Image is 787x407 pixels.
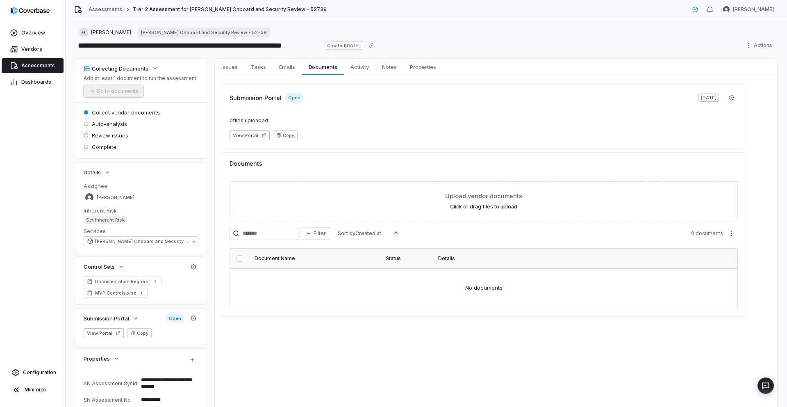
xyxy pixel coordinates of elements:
span: Vendors [21,46,42,53]
span: Auto-analysis [92,120,127,128]
button: Submission Portal [81,311,141,326]
img: logo-D7KZi-bG.svg [11,7,50,15]
dt: Services [84,227,198,235]
span: Submission Portal [230,94,282,102]
span: Tasks [248,62,269,72]
span: Complete [92,143,116,151]
span: 0 files uploaded [230,117,738,124]
button: Copy link [364,38,379,53]
span: Open [166,314,184,322]
a: Vendors [2,42,64,57]
span: Documentation Request [95,278,150,285]
a: MVP Controls.xlsx [84,288,148,298]
span: Submission Portal [84,315,129,322]
span: Assessments [21,62,55,69]
span: 0 documents [691,230,723,237]
img: Samuel Folarin avatar [85,193,93,201]
button: Sort byCreated at [333,227,386,240]
a: Overview [2,25,64,40]
button: G[PERSON_NAME] [77,25,134,40]
button: Samuel Folarin avatar[PERSON_NAME] [718,3,779,16]
span: Issues [218,62,241,72]
button: More actions [725,227,738,240]
td: No documents [230,268,737,308]
a: Dashboards [2,75,64,89]
span: MVP Controls.xlsx [95,290,136,296]
a: Configuration [3,365,62,380]
button: Collecting Documents [81,61,161,76]
button: Ascending [388,227,404,240]
button: Minimize [3,382,62,398]
button: Copy [127,328,152,338]
button: Control Sets [81,259,127,274]
span: Documents [305,62,341,72]
button: Copy [273,130,298,140]
span: Review issues [92,132,128,139]
span: Set Inherent Risk [84,216,127,224]
button: Filter [300,227,331,240]
button: Properties [81,351,122,366]
a: Documentation Request [84,277,161,286]
a: [PERSON_NAME] Onboard and Security Review - 52739 [138,27,270,37]
span: Tier 2 Assessment for [PERSON_NAME] Onboard and Security Review - 52739 [133,6,327,13]
span: Documents [230,159,262,168]
span: Open [285,93,304,103]
div: Collecting Documents [84,65,148,72]
span: Overview [21,30,45,36]
span: Control Sets [84,263,115,270]
a: Assessments [89,6,122,13]
dt: Assignee [84,182,198,190]
div: Details [438,255,713,262]
button: View Portal [230,130,270,140]
span: Activity [347,62,372,72]
span: Properties [84,355,110,362]
span: Emails [276,62,298,72]
button: Actions [743,39,777,52]
span: Notes [379,62,400,72]
span: Genea Onboard and Security Review - 52739 [95,238,188,245]
label: Click or drag files to upload [450,203,517,210]
span: [DATE] [698,94,719,102]
span: Properties [407,62,439,72]
span: Dashboards [21,79,51,85]
span: Upload vendor documents [445,192,522,200]
p: Add at least 1 document to run the assessment [84,75,196,82]
a: Assessments [2,58,64,73]
span: [PERSON_NAME] [733,6,774,13]
span: Created [DATE] [325,41,363,50]
span: Minimize [25,386,46,393]
span: Details [84,169,101,176]
span: Filter [314,230,326,237]
button: View Portal [84,328,124,338]
button: Details [81,165,113,180]
div: SN Assessment SysId [84,380,138,386]
span: Configuration [23,369,56,376]
span: Collect vendor documents [92,109,160,116]
span: [PERSON_NAME] [97,194,134,201]
div: Status [386,255,428,262]
div: Document Name [255,255,376,262]
dt: Inherent Risk [84,207,198,214]
div: SN Assessment No [84,397,138,403]
span: [PERSON_NAME] [91,29,131,36]
svg: Ascending [393,230,399,237]
img: Samuel Folarin avatar [723,6,730,13]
